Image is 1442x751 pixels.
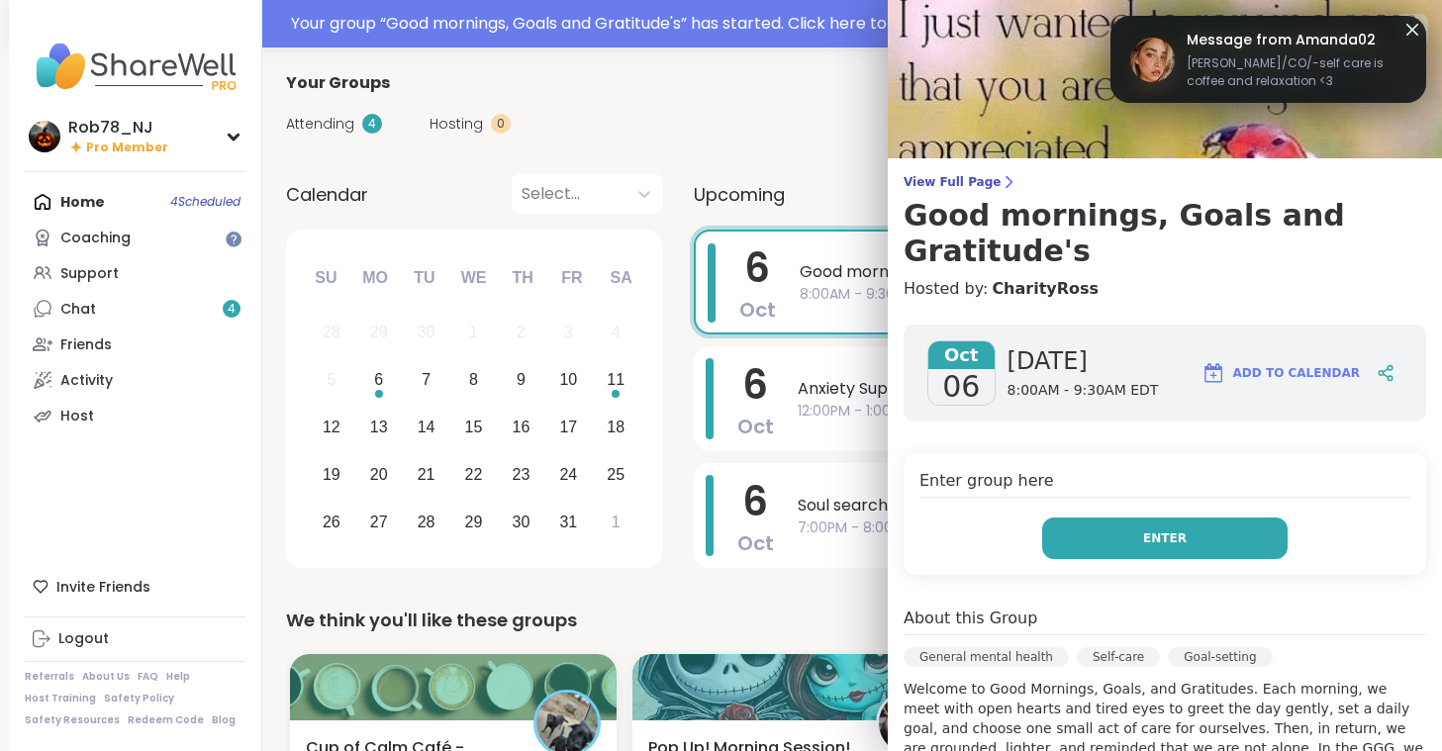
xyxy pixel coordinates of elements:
div: 4 [612,319,621,345]
div: Choose Monday, October 13th, 2025 [357,407,400,449]
div: Choose Monday, October 27th, 2025 [357,501,400,543]
div: 8 [469,366,478,393]
div: 16 [513,414,530,440]
span: Oct [928,341,995,369]
div: 1 [469,319,478,345]
span: Upcoming [694,181,785,208]
div: 9 [517,366,526,393]
div: Choose Tuesday, October 7th, 2025 [405,359,447,402]
div: Logout [58,629,109,649]
div: 22 [465,461,483,488]
div: Goal-setting [1168,647,1272,667]
a: FAQ [138,670,158,684]
div: Choose Tuesday, October 14th, 2025 [405,407,447,449]
span: Enter [1143,529,1187,547]
h4: Hosted by: [904,277,1426,301]
img: ShareWell Nav Logo [25,32,245,101]
a: Blog [212,713,236,727]
div: Sa [599,256,642,300]
span: Calendar [286,181,368,208]
span: [PERSON_NAME]/CO/-self care is coffee and relaxation <3 [1187,54,1406,90]
div: Su [304,256,347,300]
img: Rob78_NJ [29,121,60,152]
a: Chat4 [25,291,245,327]
div: Your group “ Good mornings, Goals and Gratitude's ” has started. Click here to enter! [291,12,1422,36]
div: 0 [491,114,511,134]
div: Choose Monday, October 20th, 2025 [357,453,400,496]
div: Choose Thursday, October 16th, 2025 [500,407,542,449]
span: Message from Amanda02 [1187,30,1406,50]
div: Rob78_NJ [68,117,168,139]
div: Choose Thursday, October 23rd, 2025 [500,453,542,496]
a: Activity [25,362,245,398]
div: We think you'll like these groups [286,607,1410,634]
div: Not available Tuesday, September 30th, 2025 [405,312,447,354]
div: 30 [418,319,435,345]
div: 2 [517,319,526,345]
div: Choose Thursday, October 9th, 2025 [500,359,542,402]
div: Choose Wednesday, October 15th, 2025 [452,407,495,449]
span: Add to Calendar [1233,364,1360,382]
div: Host [60,407,94,426]
h3: Good mornings, Goals and Gratitude's [904,198,1426,269]
div: Choose Friday, October 24th, 2025 [547,453,590,496]
a: CharityRoss [992,277,1099,301]
div: 14 [418,414,435,440]
a: About Us [82,670,130,684]
a: Coaching [25,220,245,255]
div: Choose Sunday, October 12th, 2025 [311,407,353,449]
div: 29 [370,319,388,345]
div: Choose Friday, October 31st, 2025 [547,501,590,543]
span: 6 [742,357,768,413]
div: 12 [323,414,340,440]
a: Host [25,398,245,433]
div: 4 [362,114,382,134]
div: 6 [374,366,383,393]
span: 06 [942,369,980,405]
div: Not available Wednesday, October 1st, 2025 [452,312,495,354]
div: Not available Sunday, September 28th, 2025 [311,312,353,354]
span: 6 [744,240,770,296]
div: 29 [465,509,483,535]
div: Friends [60,335,112,355]
div: 28 [418,509,435,535]
span: 12:00PM - 1:00PM EDT [798,401,1375,422]
div: 31 [559,509,577,535]
span: Soul searching with music -Special topic edition! [798,494,1375,517]
a: Help [166,670,190,684]
span: Hosting [430,114,483,135]
div: 19 [323,461,340,488]
div: Choose Tuesday, October 28th, 2025 [405,501,447,543]
span: 8:00AM - 9:30AM EDT [1008,381,1159,401]
a: Host Training [25,692,96,705]
span: 6 [742,474,768,529]
div: 26 [323,509,340,535]
div: General mental health [904,647,1069,667]
div: Choose Wednesday, October 22nd, 2025 [452,453,495,496]
a: Safety Resources [25,713,120,727]
div: Not available Thursday, October 2nd, 2025 [500,312,542,354]
div: 25 [607,461,625,488]
button: Add to Calendar [1193,349,1369,397]
div: 28 [323,319,340,345]
div: Choose Saturday, October 11th, 2025 [595,359,637,402]
span: Oct [739,296,776,324]
div: Chat [60,300,96,320]
div: 27 [370,509,388,535]
div: 18 [607,414,625,440]
div: Choose Saturday, October 25th, 2025 [595,453,637,496]
div: 17 [559,414,577,440]
span: Your Groups [286,71,390,95]
div: Not available Monday, September 29th, 2025 [357,312,400,354]
span: 8:00AM - 9:30AM EDT [800,284,1373,305]
h4: Enter group here [919,469,1410,498]
div: 7 [422,366,431,393]
div: Not available Friday, October 3rd, 2025 [547,312,590,354]
h4: About this Group [904,607,1037,630]
span: 7:00PM - 8:00PM EDT [798,517,1375,538]
div: 10 [559,366,577,393]
div: month 2025-10 [308,309,639,545]
span: [DATE] [1008,345,1159,377]
div: 13 [370,414,388,440]
span: Anxiety Support Squad- Living with Health Issues [798,377,1375,401]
